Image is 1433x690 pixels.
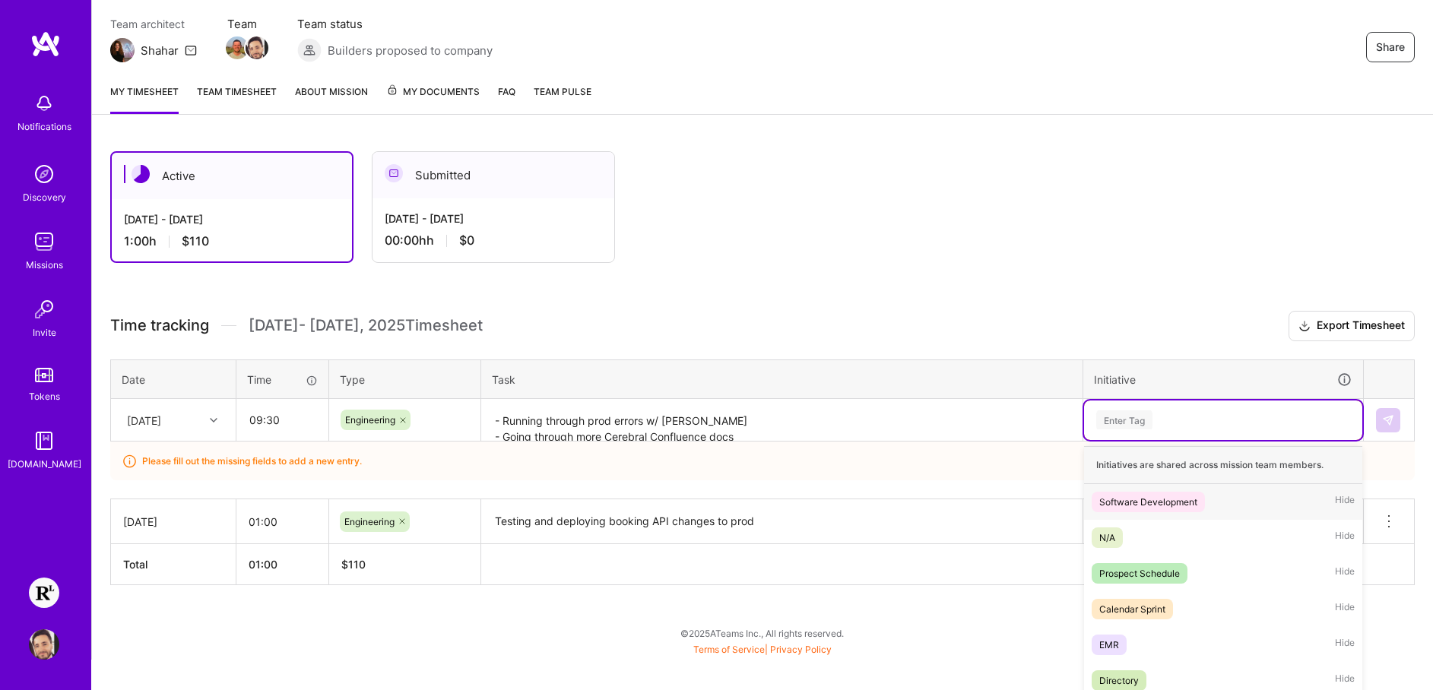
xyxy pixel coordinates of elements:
i: icon InfoOrange [122,454,136,468]
button: Share [1366,32,1415,62]
div: Software Development [1099,494,1197,510]
div: [DATE] [127,412,161,428]
i: icon Chevron [210,416,217,424]
a: Team Member Avatar [227,35,247,61]
span: Team status [297,16,493,32]
img: Team Architect [110,38,135,62]
a: FAQ [498,84,515,114]
img: Team Member Avatar [246,36,268,59]
div: 1:00 h [124,233,340,249]
textarea: - Running through prod errors w/ [PERSON_NAME] - Going through more Cerebral Confluence docs - In... [483,400,1081,441]
a: Privacy Policy [770,644,832,655]
button: Export Timesheet [1289,311,1415,341]
img: Resilience Lab: Building a Health Tech Platform [29,578,59,608]
div: [DATE] - [DATE] [124,211,340,227]
div: Notifications [17,119,71,135]
div: Missions [26,257,63,273]
div: Initiative [1094,371,1352,388]
div: [DOMAIN_NAME] [8,456,81,472]
div: Please fill out the missing fields to add a new entry. [110,442,1415,480]
img: Submitted [385,164,403,182]
th: 01:00 [236,544,329,585]
div: Invite [33,324,56,340]
div: N/A [1099,530,1115,546]
a: User Avatar [25,629,63,660]
span: Time tracking [110,316,209,335]
span: Hide [1335,527,1355,548]
a: Resilience Lab: Building a Health Tech Platform [25,578,63,608]
div: Directory [1099,673,1139,688]
span: $ 110 [341,558,366,571]
div: Active [112,153,352,199]
div: EMR [1099,637,1119,653]
span: Hide [1335,563,1355,584]
div: [DATE] - [DATE] [385,210,602,226]
img: logo [30,30,61,58]
th: Total [111,544,236,585]
img: bell [29,88,59,119]
img: discovery [29,159,59,189]
span: Engineering [344,516,395,527]
th: Type [329,359,481,399]
input: HH:MM [236,502,328,542]
a: Terms of Service [693,644,765,655]
div: [DATE] [123,514,224,530]
img: guide book [29,426,59,456]
span: Team [227,16,267,32]
a: Team Member Avatar [247,35,267,61]
img: teamwork [29,226,59,257]
span: Engineering [345,414,395,426]
i: icon Download [1298,318,1311,334]
div: Calendar Sprint [1099,601,1165,617]
div: 00:00h h [385,233,602,248]
div: Initiatives are shared across mission team members. [1084,446,1362,484]
span: [DATE] - [DATE] , 2025 Timesheet [249,316,483,335]
img: User Avatar [29,629,59,660]
div: Enter Tag [1096,408,1152,432]
a: My timesheet [110,84,179,114]
input: HH:MM [237,400,328,440]
div: Tokens [29,388,60,404]
i: icon Mail [185,44,197,56]
span: Hide [1335,492,1355,512]
span: $0 [459,233,474,248]
img: tokens [35,368,53,382]
span: Team architect [110,16,197,32]
a: Team Pulse [534,84,591,114]
span: | [693,644,832,655]
th: Task [481,359,1083,399]
div: Shahar [141,43,179,59]
div: Submitted [373,152,614,198]
span: Hide [1335,599,1355,619]
span: Hide [1335,635,1355,655]
div: © 2025 ATeams Inc., All rights reserved. [91,614,1433,652]
textarea: Testing and deploying booking API changes to prod [483,501,1081,543]
div: Time [247,372,318,388]
a: Team timesheet [197,84,277,114]
span: Team Pulse [534,86,591,97]
a: About Mission [295,84,368,114]
div: Discovery [23,189,66,205]
span: My Documents [386,84,480,100]
img: Active [132,165,150,183]
img: Team Member Avatar [226,36,249,59]
th: Date [111,359,236,399]
a: My Documents [386,84,480,114]
img: Invite [29,294,59,324]
span: Share [1376,40,1405,55]
span: $110 [182,233,209,249]
img: Submit [1382,414,1394,426]
div: Prospect Schedule [1099,565,1180,581]
img: Builders proposed to company [297,38,322,62]
span: Builders proposed to company [328,43,493,59]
